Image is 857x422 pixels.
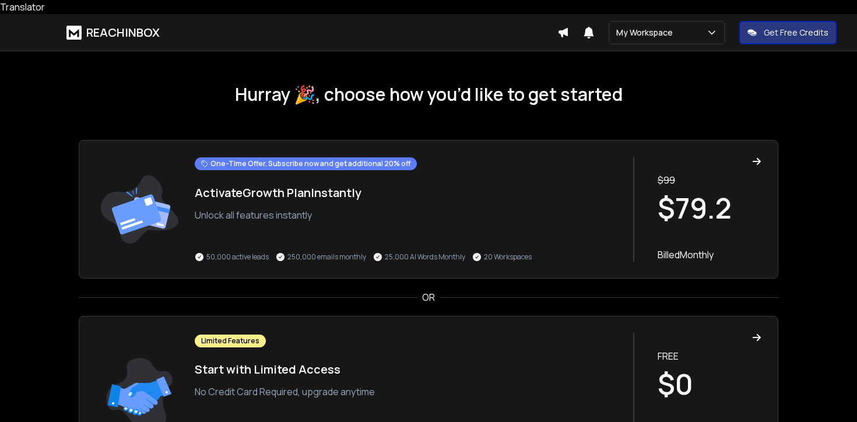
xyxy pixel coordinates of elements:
[195,208,621,222] p: Unlock all features instantly
[287,252,366,262] p: 250,000 emails monthly
[206,252,269,262] p: 50,000 active leads
[658,173,761,187] p: $ 99
[484,252,532,262] p: 20 Workspaces
[66,26,82,40] img: logo
[195,385,621,399] p: No Credit Card Required, upgrade anytime
[658,370,761,398] h1: $0
[764,27,828,38] p: Get Free Credits
[658,248,761,262] p: Billed Monthly
[86,24,160,41] h1: REACHINBOX
[195,157,417,170] div: One-Time Offer. Subscribe now and get additional 20% off
[658,349,761,363] p: FREE
[658,194,761,222] h1: $ 79.2
[739,21,837,44] button: Get Free Credits
[79,84,778,105] h1: Hurray 🎉, choose how you’d like to get started
[616,27,677,38] p: My Workspace
[195,361,621,378] h1: Start with Limited Access
[96,157,183,262] img: trail
[195,335,266,347] div: Limited Features
[195,185,621,201] h1: Activate Growth Plan Instantly
[79,290,778,304] div: OR
[385,252,465,262] p: 25,000 AI Words Monthly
